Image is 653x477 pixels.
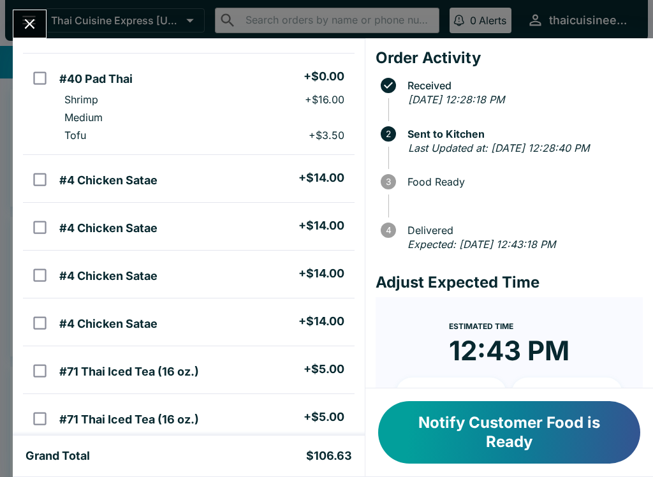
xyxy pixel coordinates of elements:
p: + $3.50 [309,129,344,142]
h5: + $5.00 [304,362,344,377]
h5: + $0.00 [304,69,344,84]
span: Sent to Kitchen [401,128,643,140]
p: Tofu [64,129,86,142]
h5: #4 Chicken Satae [59,316,158,332]
h5: Grand Total [26,448,90,464]
span: Estimated Time [449,321,513,331]
table: orders table [23,7,355,441]
h5: #71 Thai Iced Tea (16 oz.) [59,412,199,427]
h5: + $14.00 [298,314,344,329]
span: Delivered [401,224,643,236]
p: + $16.00 [305,93,344,106]
button: + 10 [396,378,507,409]
h5: #4 Chicken Satae [59,173,158,188]
h5: + $14.00 [298,218,344,233]
h4: Order Activity [376,48,643,68]
em: [DATE] 12:28:18 PM [408,93,504,106]
text: 2 [386,129,391,139]
h5: #40 Pad Thai [59,71,133,87]
h4: Adjust Expected Time [376,273,643,292]
h5: #71 Thai Iced Tea (16 oz.) [59,364,199,379]
h5: + $5.00 [304,409,344,425]
span: Received [401,80,643,91]
h5: $106.63 [306,448,352,464]
h5: #4 Chicken Satae [59,268,158,284]
span: Food Ready [401,176,643,187]
button: Notify Customer Food is Ready [378,401,640,464]
p: Medium [64,111,103,124]
button: + 20 [511,378,622,409]
em: Last Updated at: [DATE] 12:28:40 PM [408,142,589,154]
p: Shrimp [64,93,98,106]
text: 3 [386,177,391,187]
h5: #4 Chicken Satae [59,221,158,236]
em: Expected: [DATE] 12:43:18 PM [407,238,555,251]
time: 12:43 PM [449,334,569,367]
button: Close [13,10,46,38]
h5: + $14.00 [298,266,344,281]
h5: + $14.00 [298,170,344,186]
text: 4 [385,225,391,235]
